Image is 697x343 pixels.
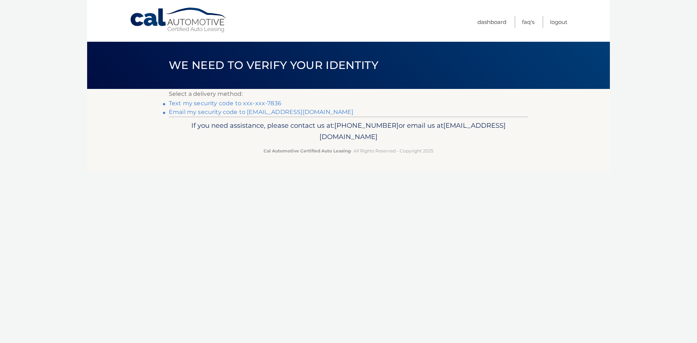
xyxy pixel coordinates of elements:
[522,16,534,28] a: FAQ's
[169,58,378,72] span: We need to verify your identity
[477,16,506,28] a: Dashboard
[174,147,523,155] p: - All Rights Reserved - Copyright 2025
[169,109,354,115] a: Email my security code to [EMAIL_ADDRESS][DOMAIN_NAME]
[130,7,228,33] a: Cal Automotive
[169,100,281,107] a: Text my security code to xxx-xxx-7836
[169,89,528,99] p: Select a delivery method:
[550,16,567,28] a: Logout
[264,148,351,154] strong: Cal Automotive Certified Auto Leasing
[334,121,399,130] span: [PHONE_NUMBER]
[174,120,523,143] p: If you need assistance, please contact us at: or email us at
